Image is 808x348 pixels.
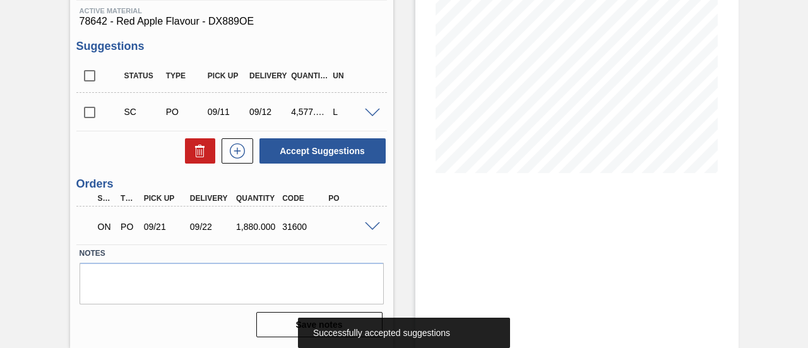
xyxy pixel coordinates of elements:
[141,194,191,203] div: Pick up
[76,177,387,191] h3: Orders
[163,107,207,117] div: Purchase order
[76,40,387,53] h3: Suggestions
[288,107,332,117] div: 4,577.000
[330,71,374,80] div: UN
[187,222,237,232] div: 09/22/2025
[141,222,191,232] div: 09/21/2025
[233,194,283,203] div: Quantity
[179,138,215,164] div: Delete Suggestions
[205,107,249,117] div: 09/11/2025
[325,194,375,203] div: PO
[187,194,237,203] div: Delivery
[215,138,253,164] div: New suggestion
[279,194,329,203] div: Code
[256,312,383,337] button: Save notes
[163,71,207,80] div: Type
[205,71,249,80] div: Pick up
[121,71,165,80] div: Status
[253,137,387,165] div: Accept Suggestions
[313,328,450,338] span: Successfully accepted suggestions
[288,71,332,80] div: Quantity
[80,244,384,263] label: Notes
[95,194,117,203] div: Step
[246,71,290,80] div: Delivery
[80,7,384,15] span: Active Material
[121,107,165,117] div: Suggestion Created
[80,16,384,27] span: 78642 - Red Apple Flavour - DX889OE
[117,194,140,203] div: Type
[259,138,386,164] button: Accept Suggestions
[95,213,117,241] div: Negotiating Order
[246,107,290,117] div: 09/12/2025
[233,222,283,232] div: 1,880.000
[279,222,329,232] div: 31600
[98,222,114,232] p: ON
[330,107,374,117] div: L
[117,222,140,232] div: Purchase order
